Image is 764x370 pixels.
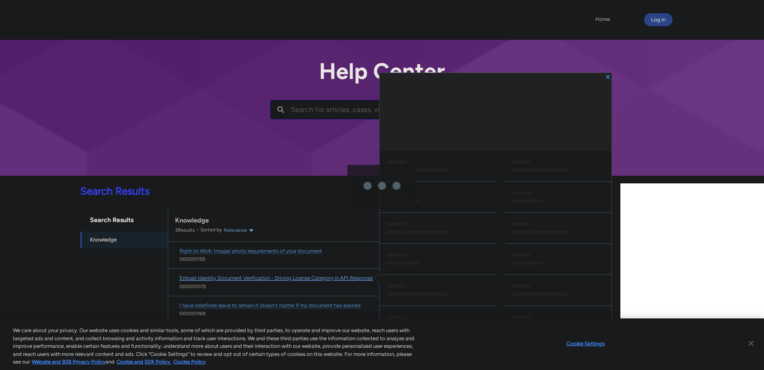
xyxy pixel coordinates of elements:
button: Close [742,335,760,352]
a: Cookie Policy [173,359,206,365]
button: Cookie Settings [560,336,611,352]
p: Search Results [5,183,608,199]
a: Cookie and SDK Policy. [117,359,171,365]
iframe: Qualified Messenger [620,183,764,370]
div: We care about your privacy. Our website uses cookies and similar tools, some of which are provide... [13,326,420,366]
a: More information about our cookie policy., opens in a new tab [32,359,106,365]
